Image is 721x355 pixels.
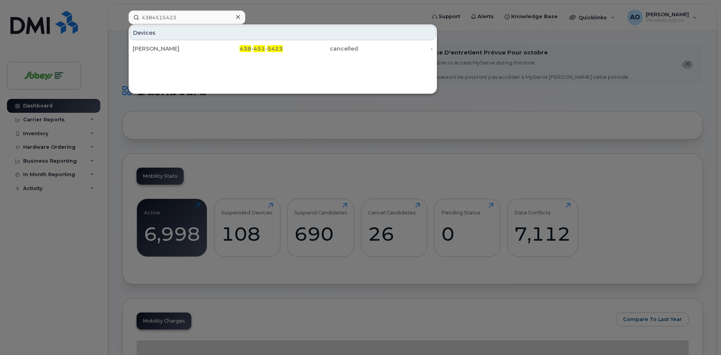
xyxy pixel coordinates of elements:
div: cancelled [283,45,358,53]
div: - - [208,45,283,53]
div: - [358,45,433,53]
span: 5423 [267,45,283,52]
div: Devices [130,25,436,40]
a: [PERSON_NAME]438-451-5423cancelled- [130,42,436,56]
div: [PERSON_NAME] [133,45,208,53]
span: 451 [253,45,265,52]
span: 438 [240,45,251,52]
